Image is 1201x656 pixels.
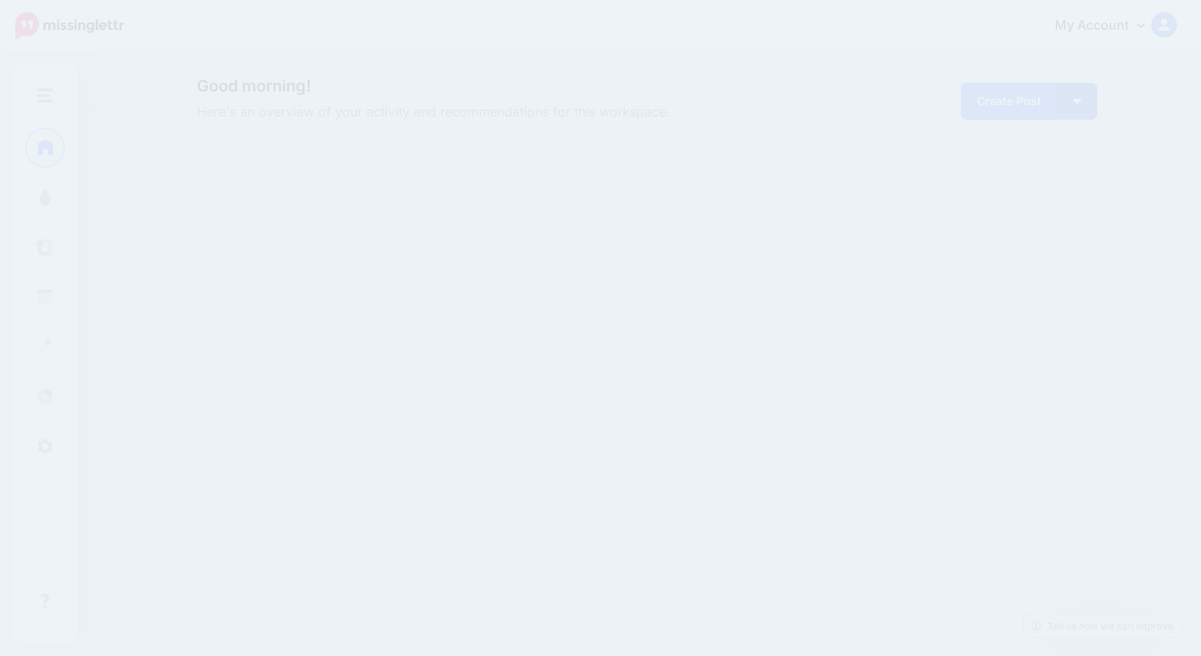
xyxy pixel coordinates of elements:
span: Good morning! [197,76,311,96]
a: My Account [1039,6,1177,46]
span: Here's an overview of your activity and recommendations for this workspace. [197,102,789,123]
a: Tell us how we can improve [1023,615,1182,637]
img: menu.png [37,88,53,103]
img: arrow-down-white.png [1073,99,1081,104]
a: Create Post [961,83,1057,120]
img: Missinglettr [15,12,124,39]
